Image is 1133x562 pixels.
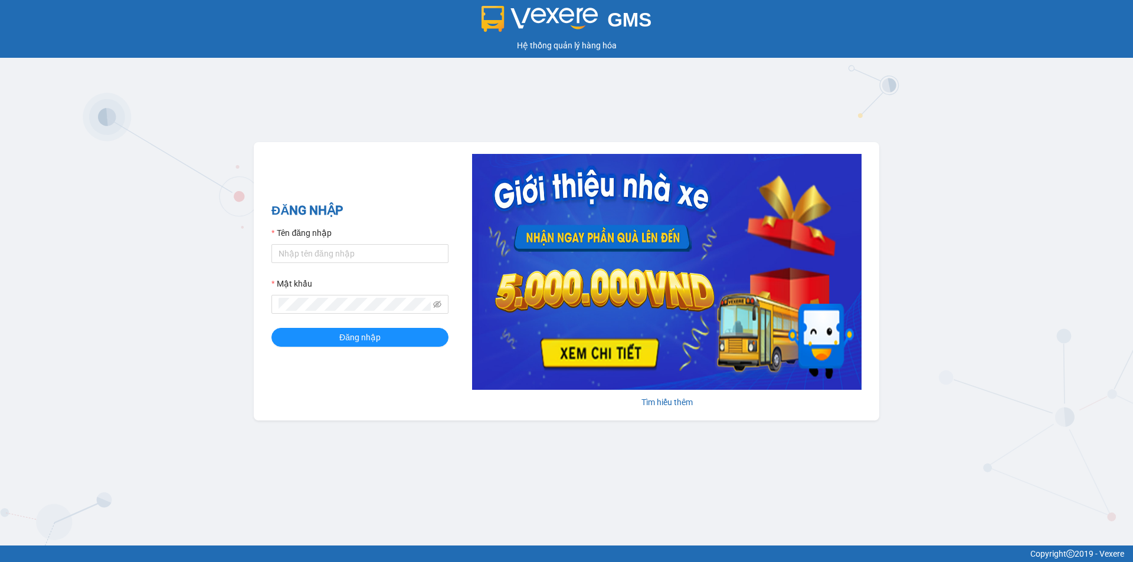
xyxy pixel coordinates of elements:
a: GMS [482,18,652,27]
h2: ĐĂNG NHẬP [271,201,448,221]
span: copyright [1066,550,1075,558]
button: Đăng nhập [271,328,448,347]
img: logo 2 [482,6,598,32]
div: Tìm hiểu thêm [472,396,862,409]
span: GMS [607,9,651,31]
label: Mật khẩu [271,277,312,290]
img: banner-0 [472,154,862,390]
span: Đăng nhập [339,331,381,344]
div: Hệ thống quản lý hàng hóa [3,39,1130,52]
input: Tên đăng nhập [271,244,448,263]
label: Tên đăng nhập [271,226,332,239]
span: eye-invisible [433,300,441,308]
input: Mật khẩu [279,298,431,311]
div: Copyright 2019 - Vexere [9,547,1124,560]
